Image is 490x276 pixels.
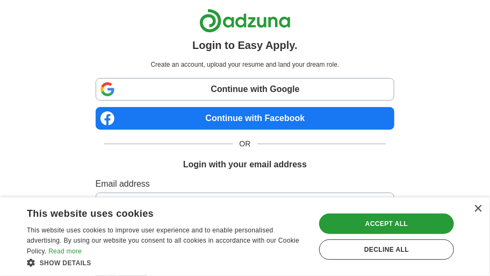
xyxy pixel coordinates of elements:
[27,257,307,268] div: Show details
[474,205,482,213] div: Close
[183,158,307,171] h1: Login with your email address
[96,78,395,101] a: Continue with Google
[27,227,299,256] span: This website uses cookies to improve user experience and to enable personalised advertising. By u...
[192,37,298,53] h1: Login to Easy Apply.
[27,204,280,220] div: This website uses cookies
[233,138,257,150] span: OR
[319,239,454,260] div: Decline all
[199,9,291,33] img: Adzuna logo
[98,60,393,69] p: Create an account, upload your resume and land your dream role.
[40,259,91,267] span: Show details
[96,107,395,130] a: Continue with Facebook
[96,178,395,190] label: Email address
[48,247,82,255] a: Read more, opens a new window
[319,214,454,234] div: Accept all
